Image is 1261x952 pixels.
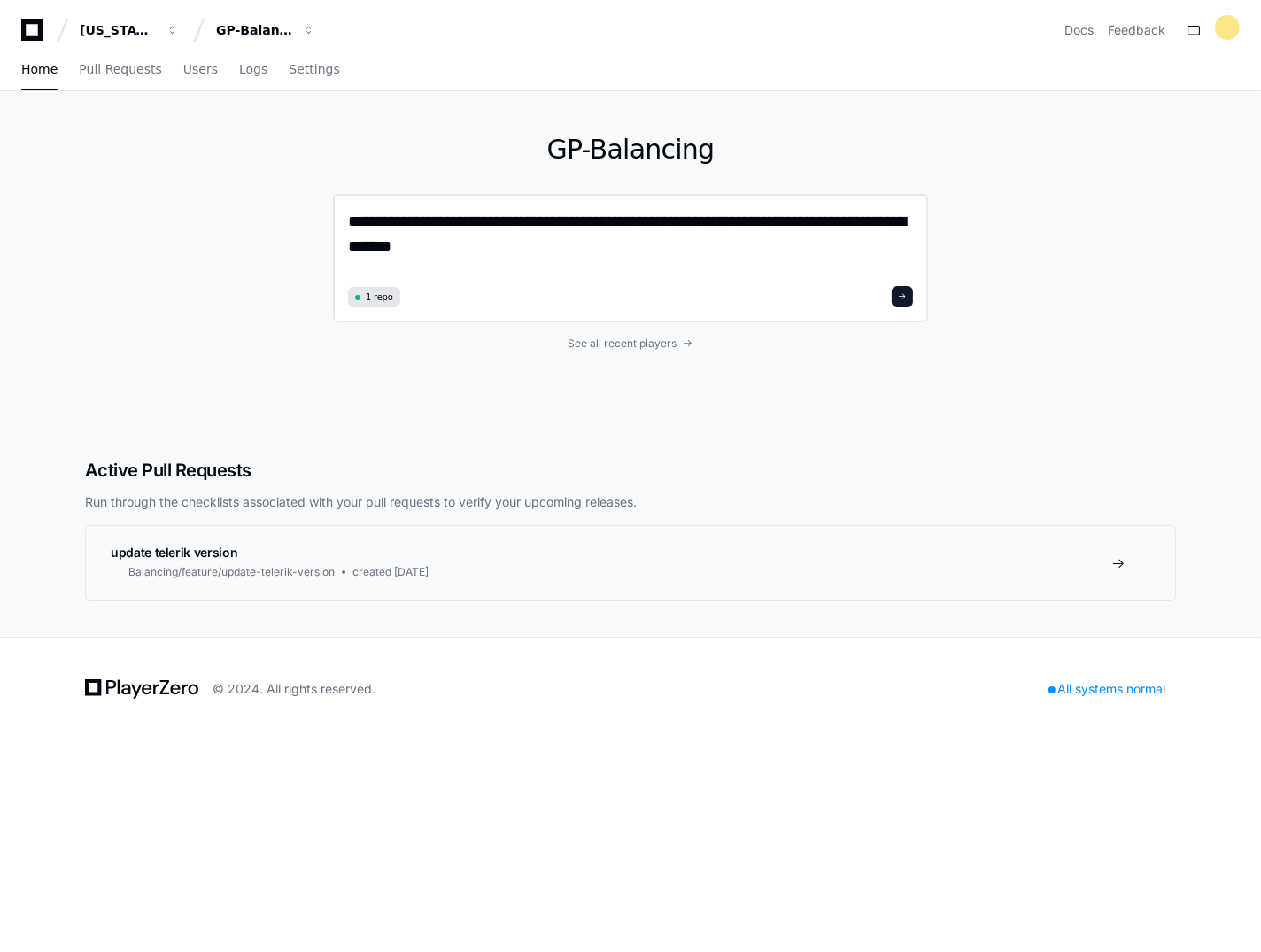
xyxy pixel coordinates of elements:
[1038,677,1176,701] div: All systems normal
[21,64,58,74] span: Home
[333,134,928,166] h1: GP-Balancing
[85,458,1176,483] h2: Active Pull Requests
[85,493,1176,511] p: Run through the checklists associated with your pull requests to verify your upcoming releases.
[73,14,186,46] button: [US_STATE] Pacific
[1064,21,1094,39] a: Docs
[289,50,339,90] a: Settings
[79,50,161,90] a: Pull Requests
[239,50,267,90] a: Logs
[183,64,218,74] span: Users
[239,64,267,74] span: Logs
[289,64,339,74] span: Settings
[183,50,218,90] a: Users
[111,545,237,560] span: update telerik version
[79,64,161,74] span: Pull Requests
[213,680,375,698] div: © 2024. All rights reserved.
[1108,21,1165,39] button: Feedback
[569,337,677,351] span: See all recent players
[21,50,58,90] a: Home
[209,14,322,46] button: GP-Balancing
[333,337,928,351] a: See all recent players
[86,526,1175,600] a: update telerik versionBalancing/feature/update-telerik-versioncreated [DATE]
[80,21,156,39] div: [US_STATE] Pacific
[216,21,292,39] div: GP-Balancing
[366,290,393,304] span: 1 repo
[352,565,429,579] span: created [DATE]
[128,565,335,579] span: Balancing/feature/update-telerik-version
